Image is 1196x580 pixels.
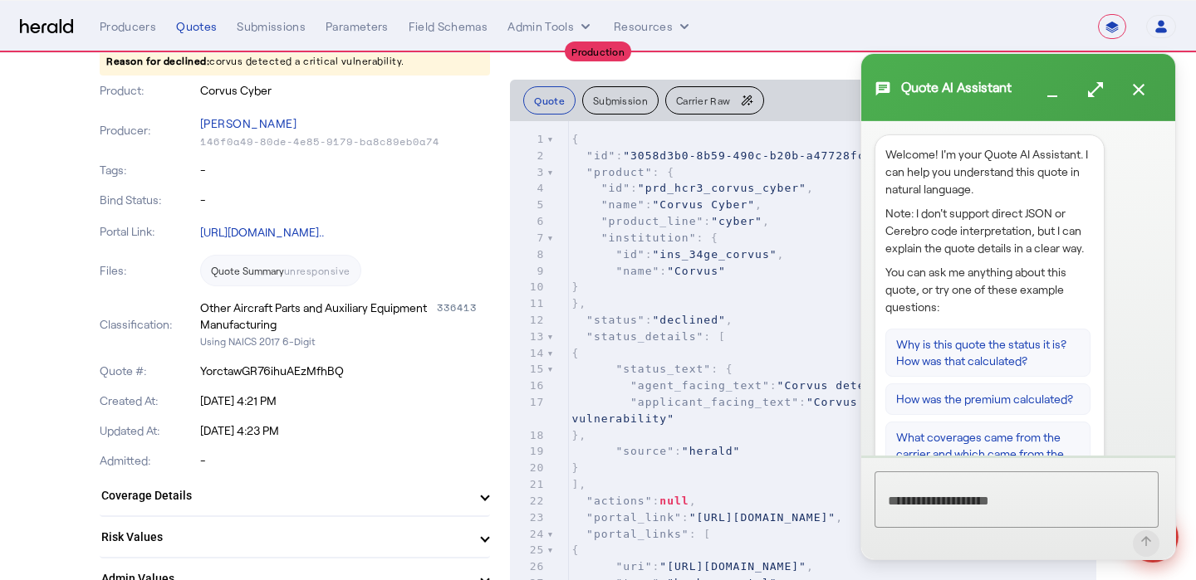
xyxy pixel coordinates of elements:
button: What coverages came from the carrier and which came from the original application? [885,422,1091,486]
mat-icon: minimize [1042,80,1062,100]
button: Why is this quote the status it is? How was that calculated? [885,329,1091,377]
mat-icon: chat [875,77,895,97]
span: Quote AI Assistant [901,77,1012,97]
mat-icon: close [1129,80,1149,100]
p: You can ask me anything about this quote, or try one of these example questions: [885,263,1091,315]
mat-icon: open_in_full [1086,80,1105,100]
p: Welcome! I'm your Quote AI Assistant. I can help you understand this quote in natural language. [885,145,1091,197]
button: How was the premium calculated? [885,383,1091,415]
p: Note: I don't support direct JSON or Cerebro code interpretation, but I can explain the quote det... [885,204,1091,256]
